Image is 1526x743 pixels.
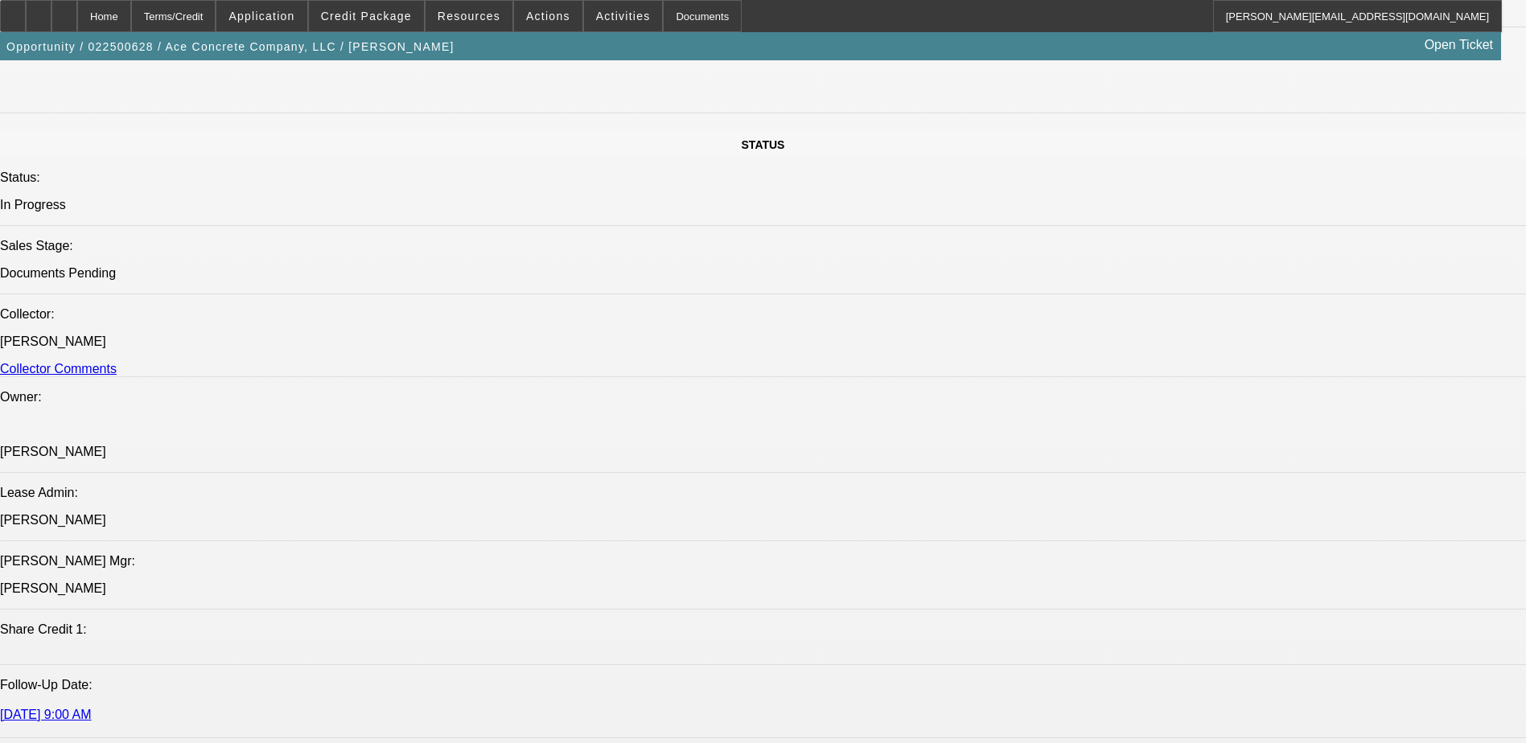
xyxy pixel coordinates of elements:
a: Open Ticket [1418,31,1499,59]
span: Credit Package [321,10,412,23]
span: Activities [596,10,651,23]
span: Application [228,10,294,23]
button: Application [216,1,306,31]
button: Resources [426,1,512,31]
span: Resources [438,10,500,23]
button: Activities [584,1,663,31]
span: Actions [526,10,570,23]
button: Credit Package [309,1,424,31]
button: Actions [514,1,582,31]
span: Opportunity / 022500628 / Ace Concrete Company, LLC / [PERSON_NAME] [6,40,455,53]
span: STATUS [742,138,785,151]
